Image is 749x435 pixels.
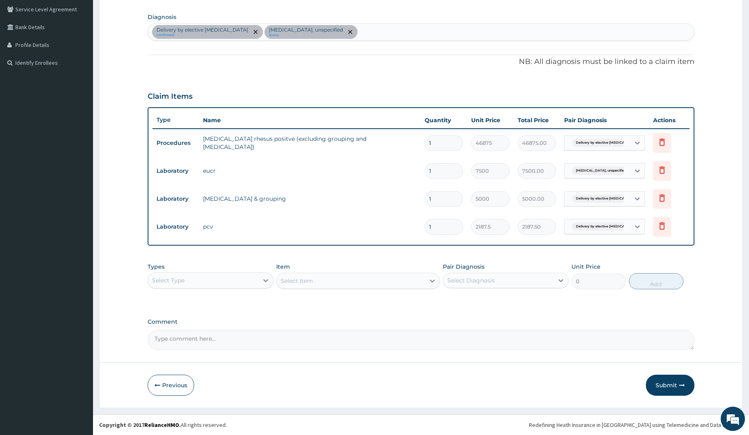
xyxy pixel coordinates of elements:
[529,421,743,429] div: Redefining Heath Insurance in [GEOGRAPHIC_DATA] using Telemedicine and Data Science!
[157,27,248,33] p: Delivery by elective [MEDICAL_DATA]
[93,414,749,435] footer: All rights reserved.
[148,13,176,21] label: Diagnosis
[157,33,248,37] small: confirmed
[152,219,199,234] td: Laboratory
[199,219,421,235] td: pcv
[252,28,259,36] span: remove selection option
[152,276,184,284] div: Select Type
[629,273,683,289] button: Add
[467,112,514,128] th: Unit Price
[199,191,421,207] td: [MEDICAL_DATA] & grouping
[148,57,694,67] p: NB: All diagnosis must be linked to a claim item
[560,112,649,128] th: Pair Diagnosis
[571,263,601,271] label: Unit Price
[148,318,694,325] label: Comment
[199,131,421,155] td: [MEDICAL_DATA] rhesus positve (excluding grouping and [MEDICAL_DATA])
[199,112,421,128] th: Name
[269,33,343,37] small: query
[42,45,136,56] div: Chat with us now
[514,112,560,128] th: Total Price
[15,40,33,61] img: d_794563401_company_1708531726252_794563401
[144,421,179,429] a: RelianceHMO
[152,191,199,206] td: Laboratory
[148,263,165,270] label: Types
[152,136,199,151] td: Procedures
[148,375,194,396] button: Previous
[269,27,343,33] p: [MEDICAL_DATA], unspecified
[421,112,467,128] th: Quantity
[148,92,193,101] h3: Claim Items
[152,112,199,127] th: Type
[133,4,152,23] div: Minimize live chat window
[347,28,354,36] span: remove selection option
[4,221,154,249] textarea: Type your message and hit 'Enter'
[572,223,645,231] span: Delivery by elective [MEDICAL_DATA]...
[572,167,631,175] span: [MEDICAL_DATA], unspecified
[199,163,421,179] td: eucr
[572,195,645,203] span: Delivery by elective [MEDICAL_DATA]...
[276,263,290,271] label: Item
[152,163,199,178] td: Laboratory
[572,139,645,147] span: Delivery by elective [MEDICAL_DATA]...
[447,276,495,284] div: Select Diagnosis
[646,375,694,396] button: Submit
[443,263,485,271] label: Pair Diagnosis
[99,421,181,429] strong: Copyright © 2017 .
[649,112,690,128] th: Actions
[47,102,112,184] span: We're online!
